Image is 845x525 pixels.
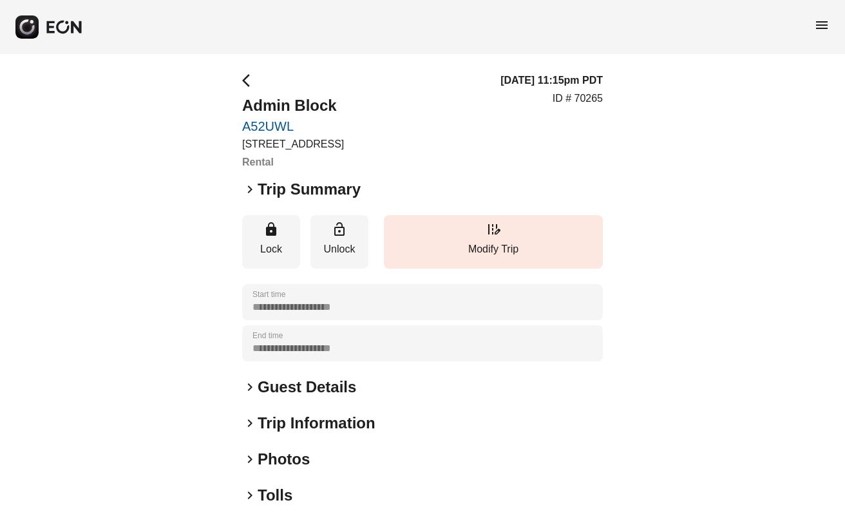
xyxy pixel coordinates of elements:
[242,155,344,170] h3: Rental
[317,242,362,257] p: Unlock
[332,222,347,237] span: lock_open
[500,73,603,88] h3: [DATE] 11:15pm PDT
[242,182,258,197] span: keyboard_arrow_right
[486,222,501,237] span: edit_road
[263,222,279,237] span: lock
[310,215,368,269] button: Unlock
[242,73,258,88] span: arrow_back_ios
[258,485,292,506] h2: Tolls
[242,415,258,431] span: keyboard_arrow_right
[258,377,356,397] h2: Guest Details
[242,95,344,116] h2: Admin Block
[258,449,310,470] h2: Photos
[242,137,344,152] p: [STREET_ADDRESS]
[242,215,300,269] button: Lock
[258,179,361,200] h2: Trip Summary
[814,17,830,33] span: menu
[384,215,603,269] button: Modify Trip
[553,91,603,106] p: ID # 70265
[242,488,258,503] span: keyboard_arrow_right
[390,242,596,257] p: Modify Trip
[242,119,344,134] a: A52UWL
[258,413,375,434] h2: Trip Information
[242,452,258,467] span: keyboard_arrow_right
[242,379,258,395] span: keyboard_arrow_right
[249,242,294,257] p: Lock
